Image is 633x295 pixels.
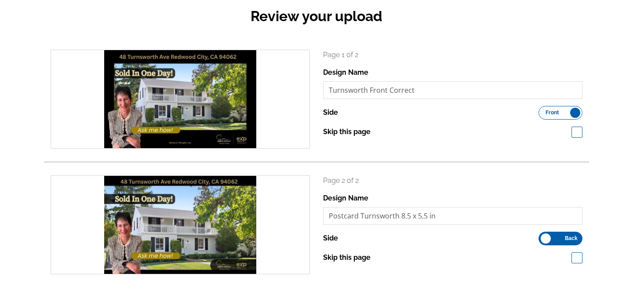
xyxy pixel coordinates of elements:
[323,107,338,118] label: Side
[44,8,589,25] h2: Review your upload
[565,236,578,240] span: Back
[323,252,371,263] label: Skip this page
[323,175,582,186] p: Page 2 of 2
[323,127,371,137] label: Skip this page
[323,81,582,99] input: File Name
[323,233,338,244] label: Side
[323,67,368,78] label: Design Name
[546,110,559,115] span: Front
[323,207,582,225] input: File Name
[323,193,368,204] label: Design Name
[323,50,582,60] p: Page 1 of 2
